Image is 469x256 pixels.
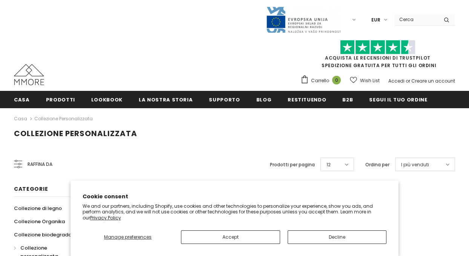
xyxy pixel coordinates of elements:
a: La nostra storia [139,91,193,108]
a: Javni Razpis [266,16,341,23]
span: supporto [209,96,240,103]
button: Decline [288,230,387,244]
span: 12 [326,161,331,169]
a: Casa [14,114,27,123]
span: Casa [14,96,30,103]
a: B2B [342,91,353,108]
span: Restituendo [288,96,326,103]
span: Segui il tuo ordine [369,96,427,103]
a: Creare un account [411,78,455,84]
a: Carrello 0 [300,75,345,86]
button: Accept [181,230,280,244]
a: Casa [14,91,30,108]
span: Collezione Organika [14,218,65,225]
span: Raffina da [28,160,52,169]
span: Collezione personalizzata [14,128,137,139]
a: supporto [209,91,240,108]
a: Segui il tuo ordine [369,91,427,108]
a: Accedi [388,78,405,84]
a: Lookbook [91,91,123,108]
label: Ordina per [365,161,389,169]
span: or [406,78,410,84]
a: Privacy Policy [90,215,121,221]
a: Collezione Organika [14,215,65,228]
img: Fidati di Pilot Stars [340,40,415,55]
img: Javni Razpis [266,6,341,34]
span: EUR [371,16,380,24]
span: 0 [332,76,341,84]
a: Acquista le recensioni di TrustPilot [325,55,431,61]
span: Collezione biodegradabile [14,231,81,238]
span: Categorie [14,185,48,193]
span: I più venduti [401,161,429,169]
span: Lookbook [91,96,123,103]
span: Blog [256,96,272,103]
span: SPEDIZIONE GRATUITA PER TUTTI GLI ORDINI [300,43,455,69]
a: Restituendo [288,91,326,108]
a: Wish List [350,74,380,87]
h2: Cookie consent [83,193,387,201]
a: Collezione di legno [14,202,62,215]
span: Manage preferences [104,234,152,240]
img: Casi MMORE [14,64,44,85]
span: Prodotti [46,96,75,103]
button: Manage preferences [83,230,174,244]
span: La nostra storia [139,96,193,103]
span: Carrello [311,77,329,84]
p: We and our partners, including Shopify, use cookies and other technologies to personalize your ex... [83,203,387,221]
input: Search Site [395,14,438,25]
label: Prodotti per pagina [270,161,315,169]
a: Blog [256,91,272,108]
a: Collezione biodegradabile [14,228,81,241]
span: Collezione di legno [14,205,62,212]
span: B2B [342,96,353,103]
a: Prodotti [46,91,75,108]
a: Collezione personalizzata [34,115,93,122]
span: Wish List [360,77,380,84]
